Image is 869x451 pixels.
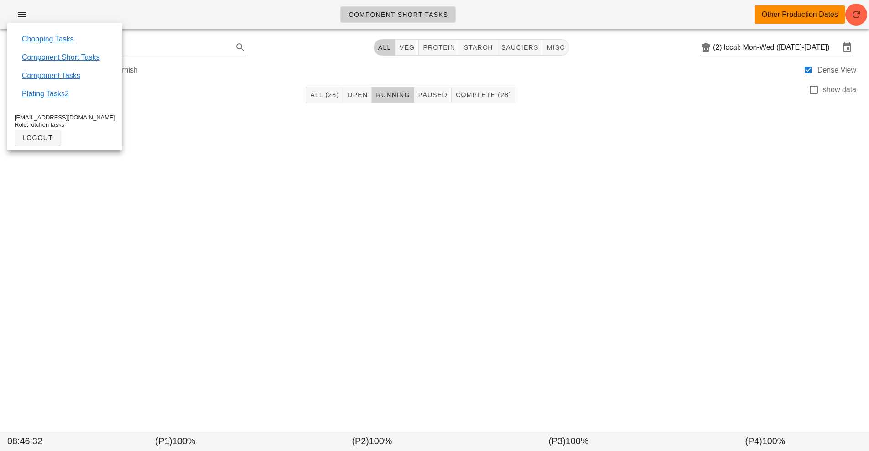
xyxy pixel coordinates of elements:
[348,11,448,18] span: Component Short Tasks
[546,44,565,51] span: misc
[22,88,69,99] a: Plating Tasks2
[455,91,511,98] span: Complete (28)
[378,44,391,51] span: All
[22,134,53,141] span: logout
[542,39,569,56] button: misc
[713,43,724,52] div: (2)
[372,87,414,103] button: Running
[419,39,459,56] button: protein
[452,87,515,103] button: Complete (28)
[22,34,74,45] a: Chopping Tasks
[463,44,493,51] span: starch
[459,39,497,56] button: starch
[414,87,452,103] button: Paused
[15,121,115,129] div: Role: kitchen tasks
[497,39,543,56] button: sauciers
[22,70,80,81] a: Component Tasks
[15,130,60,146] button: logout
[762,9,838,20] div: Other Production Dates
[418,91,448,98] span: Paused
[340,6,456,23] a: Component Short Tasks
[395,39,419,56] button: veg
[15,114,115,121] div: [EMAIL_ADDRESS][DOMAIN_NAME]
[343,87,372,103] button: Open
[374,39,395,56] button: All
[422,44,455,51] span: protein
[399,44,415,51] span: veg
[347,91,368,98] span: Open
[310,91,339,98] span: All (28)
[306,87,343,103] button: All (28)
[817,66,856,75] label: Dense View
[22,52,99,63] a: Component Short Tasks
[375,91,410,98] span: Running
[823,85,856,94] label: show data
[501,44,539,51] span: sauciers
